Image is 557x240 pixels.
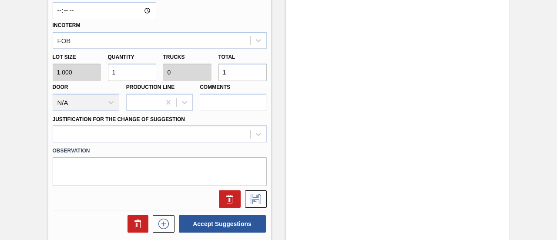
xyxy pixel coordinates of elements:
label: Production Line [126,84,174,90]
label: Door [53,84,68,90]
div: Delete Suggestions [123,215,148,233]
div: Accept Suggestions [174,214,267,233]
label: Justification for the Change of Suggestion [53,116,185,122]
label: Quantity [108,54,134,60]
button: Accept Suggestions [179,215,266,233]
label: Comments [200,81,266,94]
div: Delete Suggestion [215,190,241,208]
div: FOB [57,37,71,44]
div: Save Suggestion [241,190,267,208]
div: New suggestion [148,215,174,233]
label: Observation [53,145,267,157]
label: Incoterm [53,22,81,28]
label: Lot size [53,51,101,64]
label: Trucks [163,54,185,60]
label: Total [218,54,235,60]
